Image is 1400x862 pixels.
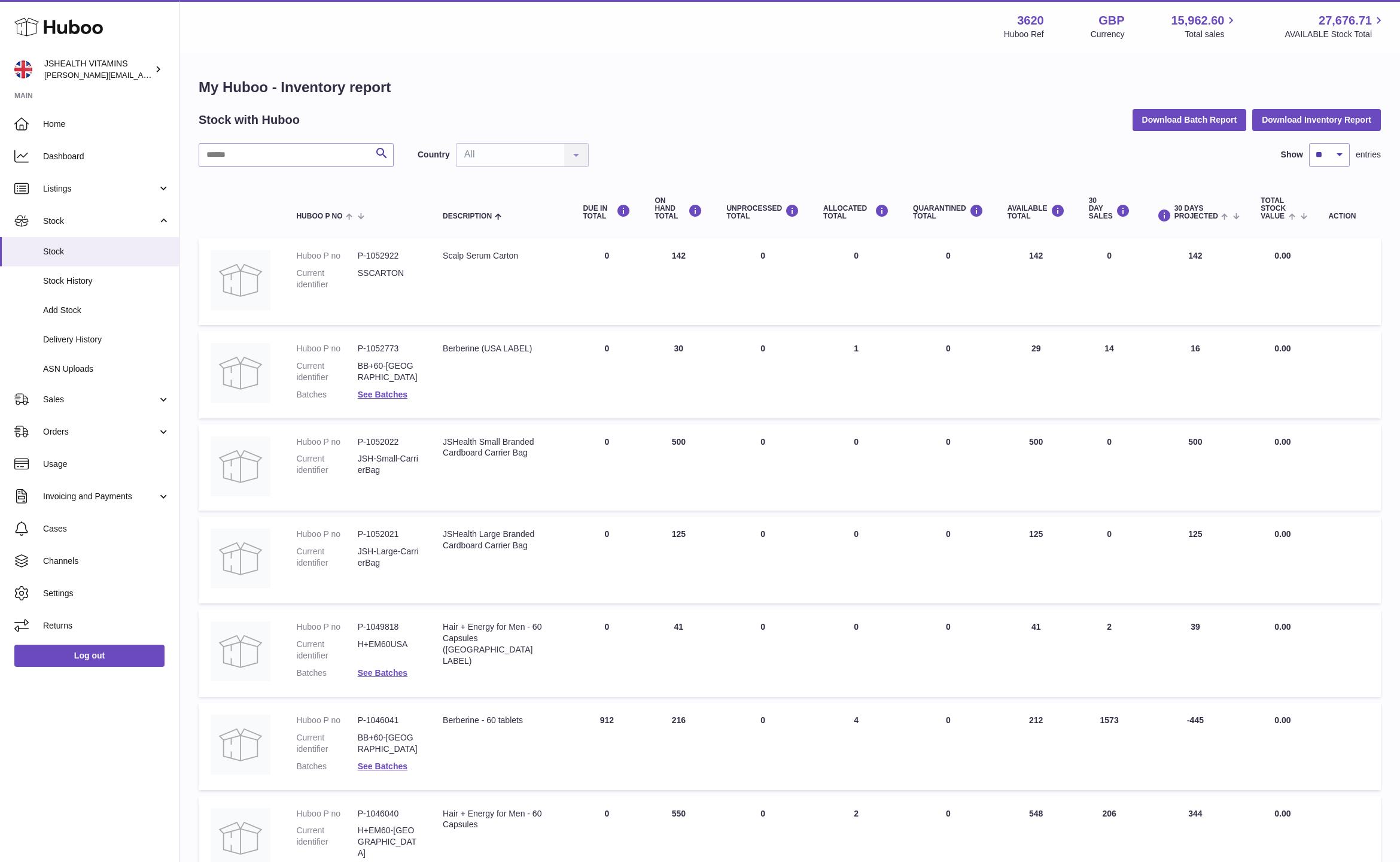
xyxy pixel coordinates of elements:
[296,453,357,476] dt: Current identifier
[1077,331,1142,418] td: 14
[1142,703,1249,790] td: -445
[946,529,951,539] span: 0
[358,732,419,755] dd: BB+60-[GEOGRAPHIC_DATA]
[811,609,901,697] td: 0
[714,238,811,325] td: 0
[1356,149,1381,160] span: entries
[358,621,419,633] dd: P-1049818
[643,238,714,325] td: 142
[358,436,419,448] dd: P-1052022
[714,609,811,697] td: 0
[1274,437,1291,447] span: 0.00
[443,343,559,354] div: Berberine (USA LABEL)
[358,453,419,476] dd: JSH-Small-CarrierBag
[296,268,357,290] dt: Current identifier
[643,609,714,697] td: 41
[1274,344,1291,353] span: 0.00
[43,491,157,502] span: Invoicing and Payments
[44,70,240,80] span: [PERSON_NAME][EMAIL_ADDRESS][DOMAIN_NAME]
[811,331,901,418] td: 1
[443,529,559,551] div: JSHealth Large Branded Cardboard Carrier Bag
[1281,149,1303,160] label: Show
[571,609,643,697] td: 0
[1077,517,1142,603] td: 0
[296,529,357,540] dt: Huboo P no
[443,621,559,667] div: Hair + Energy for Men - 60 Capsules ([GEOGRAPHIC_DATA] LABEL)
[358,808,419,819] dd: P-1046040
[296,436,357,448] dt: Huboo P no
[296,250,357,262] dt: Huboo P no
[43,363,170,375] span: ASN Uploads
[1142,331,1249,418] td: 16
[211,715,270,775] img: product image
[583,204,631,220] div: DUE IN TOTAL
[443,808,559,831] div: Hair + Energy for Men - 60 Capsules
[643,331,714,418] td: 30
[358,390,407,399] a: See Batches
[1274,251,1291,260] span: 0.00
[1285,29,1386,40] span: AVAILABLE Stock Total
[946,344,951,353] span: 0
[714,424,811,511] td: 0
[358,715,419,726] dd: P-1046041
[296,546,357,569] dt: Current identifier
[1142,517,1249,603] td: 125
[43,459,170,470] span: Usage
[43,588,170,599] span: Settings
[1328,213,1369,220] div: Action
[571,703,643,790] td: 912
[43,426,157,438] span: Orders
[418,149,450,160] label: Country
[996,517,1077,603] td: 125
[811,703,901,790] td: 4
[43,334,170,345] span: Delivery History
[358,529,419,540] dd: P-1052021
[996,703,1077,790] td: 212
[43,119,170,130] span: Home
[1098,13,1124,29] strong: GBP
[443,213,492,220] span: Description
[358,668,407,678] a: See Batches
[296,667,357,679] dt: Batches
[199,78,1381,97] h1: My Huboo - Inventory report
[571,424,643,511] td: 0
[1274,529,1291,539] span: 0.00
[1142,424,1249,511] td: 500
[946,622,951,632] span: 0
[358,268,419,290] dd: SSCARTON
[811,517,901,603] td: 0
[643,703,714,790] td: 216
[211,343,270,403] img: product image
[14,60,32,78] img: francesca@jshealthvitamins.com
[1252,109,1381,130] button: Download Inventory Report
[811,238,901,325] td: 0
[43,556,170,567] span: Channels
[823,204,889,220] div: ALLOCATED Total
[1091,29,1125,40] div: Currency
[44,58,152,81] div: JSHEALTH VITAMINS
[1274,622,1291,632] span: 0.00
[358,360,419,383] dd: BB+60-[GEOGRAPHIC_DATA]
[1077,609,1142,697] td: 2
[43,275,170,287] span: Stock History
[913,204,984,220] div: QUARANTINED Total
[1185,29,1238,40] span: Total sales
[296,213,342,220] span: Huboo P no
[996,238,1077,325] td: 142
[443,715,559,726] div: Berberine - 60 tablets
[1171,13,1238,40] a: 15,962.60 Total sales
[43,151,170,162] span: Dashboard
[571,238,643,325] td: 0
[43,620,170,632] span: Returns
[211,250,270,310] img: product image
[358,546,419,569] dd: JSH-Large-CarrierBag
[296,389,357,400] dt: Batches
[1274,715,1291,725] span: 0.00
[1077,238,1142,325] td: 0
[1008,204,1065,220] div: AVAILABLE Total
[43,305,170,316] span: Add Stock
[14,645,165,666] a: Log out
[1171,13,1224,29] span: 15,962.60
[43,523,170,535] span: Cases
[714,703,811,790] td: 0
